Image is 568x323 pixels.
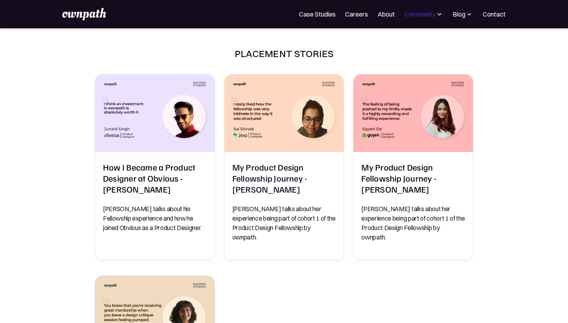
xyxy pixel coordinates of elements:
a: Contact [483,9,506,19]
a: My Product Design Fellowship Journey - Sayani DeMy Product Design Fellowship Journey - [PERSON_NA... [353,74,473,260]
p: [PERSON_NAME] talks about her experience being part of cohort 1 of the Product Design Fellowship ... [232,204,336,242]
a: About [377,9,395,19]
div: Blog [453,9,465,19]
p: [PERSON_NAME] talks about her experience being part of cohort 1 of the Product Design Fellowship ... [361,204,465,242]
div: Community [404,9,435,19]
h2: How I Became a Product Designer at Obvious - [PERSON_NAME] [103,161,207,195]
img: My Product Design Fellowship Journey - Sai Shinde [224,74,344,152]
div: Blog [453,9,473,19]
img: How I Became a Product Designer at Obvious - Junaid Singh [95,74,215,152]
a: How I Became a Product Designer at Obvious - Junaid SinghHow I Became a Product Designer at Obvio... [95,74,215,260]
a: Case Studies [299,9,336,19]
div: Community [404,9,443,19]
div: Placement stories [235,47,333,60]
img: My Product Design Fellowship Journey - Sayani De [353,74,473,152]
h2: My Product Design Fellowship Journey - [PERSON_NAME] [232,161,336,195]
h2: My Product Design Fellowship Journey - [PERSON_NAME] [361,161,465,195]
p: [PERSON_NAME] talks about his Fellowship experience and how he joined Obvious as a Product Designer. [103,204,207,232]
a: Careers [345,9,368,19]
a: My Product Design Fellowship Journey - Sai ShindeMy Product Design Fellowship Journey - [PERSON_N... [224,74,344,260]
